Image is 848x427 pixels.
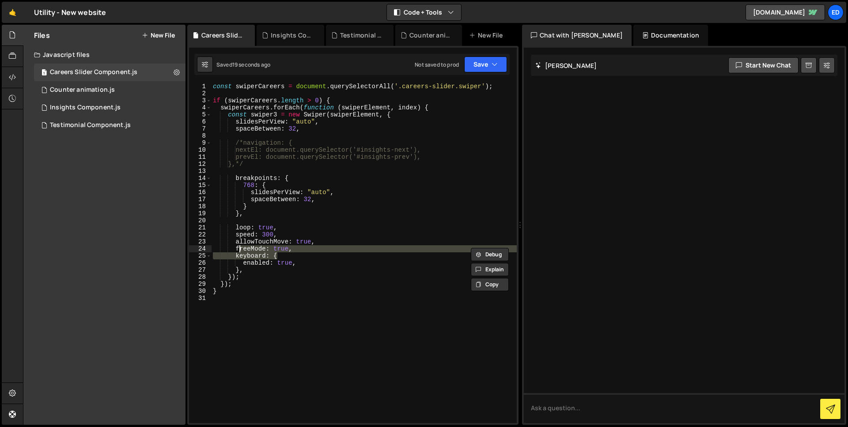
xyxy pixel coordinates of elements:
[387,4,461,20] button: Code + Tools
[728,57,799,73] button: Start new chat
[189,104,212,111] div: 4
[34,30,50,40] h2: Files
[471,263,509,276] button: Explain
[189,125,212,132] div: 7
[189,266,212,273] div: 27
[189,273,212,281] div: 28
[340,31,383,40] div: Testimonial Component.js
[746,4,825,20] a: [DOMAIN_NAME]
[189,111,212,118] div: 5
[409,31,451,40] div: Counter animation.js
[34,116,185,134] div: 16434/44510.js
[34,64,185,81] div: 16434/44766.js
[189,83,212,90] div: 1
[142,32,175,39] button: New File
[23,46,185,64] div: Javascript files
[2,2,23,23] a: 🤙
[471,248,509,261] button: Debug
[189,203,212,210] div: 18
[34,7,106,18] div: Utility - New website
[471,278,509,291] button: Copy
[232,61,270,68] div: 19 seconds ago
[189,168,212,175] div: 13
[34,99,185,116] div: 16434/44513.js
[50,86,115,94] div: Counter animation.js
[189,259,212,266] div: 26
[189,210,212,217] div: 19
[189,139,212,146] div: 9
[189,90,212,97] div: 2
[189,154,212,161] div: 11
[522,25,632,46] div: Chat with [PERSON_NAME]
[469,31,506,40] div: New File
[34,81,185,99] div: 16434/44509.js
[189,175,212,182] div: 14
[464,56,507,72] button: Save
[189,146,212,154] div: 10
[189,224,212,231] div: 21
[50,121,131,129] div: Testimonial Component.js
[216,61,270,68] div: Saved
[189,231,212,238] div: 22
[189,118,212,125] div: 6
[42,70,47,77] span: 1
[189,245,212,252] div: 24
[415,61,459,68] div: Not saved to prod
[189,252,212,259] div: 25
[189,288,212,295] div: 30
[633,25,708,46] div: Documentation
[189,196,212,203] div: 17
[828,4,844,20] a: Ed
[271,31,314,40] div: Insights Component.js
[189,182,212,189] div: 15
[50,68,137,76] div: Careers Slider Component.js
[189,189,212,196] div: 16
[535,61,597,70] h2: [PERSON_NAME]
[189,238,212,245] div: 23
[189,97,212,104] div: 3
[189,161,212,168] div: 12
[50,104,121,112] div: Insights Component.js
[189,217,212,224] div: 20
[189,295,212,302] div: 31
[201,31,244,40] div: Careers Slider Component.js
[189,281,212,288] div: 29
[189,132,212,139] div: 8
